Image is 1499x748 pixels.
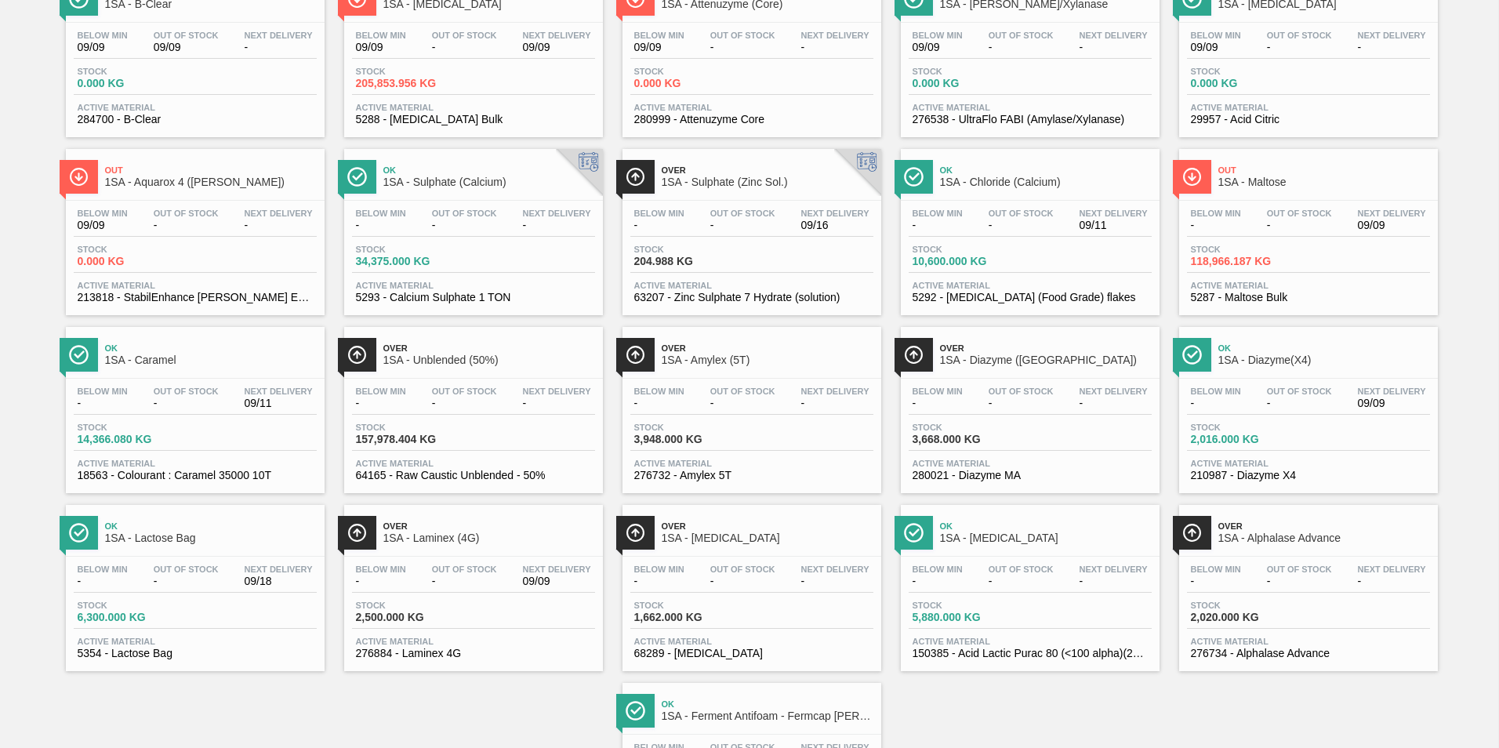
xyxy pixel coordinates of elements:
[154,387,219,396] span: Out Of Stock
[356,459,591,468] span: Active Material
[1080,209,1148,218] span: Next Delivery
[78,67,187,76] span: Stock
[432,209,497,218] span: Out Of Stock
[940,343,1152,353] span: Over
[245,42,313,53] span: -
[1358,576,1426,587] span: -
[1080,387,1148,396] span: Next Delivery
[356,387,406,396] span: Below Min
[1191,31,1241,40] span: Below Min
[432,576,497,587] span: -
[913,256,1022,267] span: 10,600.000 KG
[78,292,313,303] span: 213818 - StabilEnhance Rosemary Extract
[245,31,313,40] span: Next Delivery
[801,42,869,53] span: -
[1191,434,1301,445] span: 2,016.000 KG
[634,220,684,231] span: -
[105,532,317,544] span: 1SA - Lactose Bag
[801,398,869,409] span: -
[913,470,1148,481] span: 280021 - Diazyme MA
[940,354,1152,366] span: 1SA - Diazyme (MA)
[634,601,744,610] span: Stock
[1182,523,1202,543] img: Ícone
[1191,103,1426,112] span: Active Material
[356,67,466,76] span: Stock
[710,398,775,409] span: -
[523,220,591,231] span: -
[154,576,219,587] span: -
[1267,209,1332,218] span: Out Of Stock
[356,103,591,112] span: Active Material
[634,42,684,53] span: 09/09
[78,565,128,574] span: Below Min
[332,315,611,493] a: ÍconeOver1SA - Unblended (50%)Below Min-Out Of Stock-Next Delivery-Stock157,978.404 KGActive Mate...
[356,78,466,89] span: 205,853.956 KG
[634,576,684,587] span: -
[1080,565,1148,574] span: Next Delivery
[1191,281,1426,290] span: Active Material
[913,601,1022,610] span: Stock
[913,78,1022,89] span: 0.000 KG
[634,565,684,574] span: Below Min
[1191,67,1301,76] span: Stock
[78,637,313,646] span: Active Material
[913,67,1022,76] span: Stock
[913,648,1148,659] span: 150385 - Acid Lactic Purac 80 (<100 alpha)(25kg)
[1267,576,1332,587] span: -
[78,398,128,409] span: -
[78,470,313,481] span: 18563 - Colourant : Caramel 35000 10T
[634,637,869,646] span: Active Material
[634,114,869,125] span: 280999 - Attenuzyme Core
[889,137,1167,315] a: ÍconeOk1SA - Chloride (Calcium)Below Min-Out Of Stock-Next Delivery09/11Stock10,600.000 KGActive ...
[105,354,317,366] span: 1SA - Caramel
[1191,423,1301,432] span: Stock
[1191,220,1241,231] span: -
[626,523,645,543] img: Ícone
[913,292,1148,303] span: 5292 - Calcium Chloride (Food Grade) flakes
[154,220,219,231] span: -
[1358,565,1426,574] span: Next Delivery
[432,220,497,231] span: -
[105,165,317,175] span: Out
[634,398,684,409] span: -
[356,565,406,574] span: Below Min
[69,523,89,543] img: Ícone
[1358,220,1426,231] span: 09/09
[904,167,924,187] img: Ícone
[356,601,466,610] span: Stock
[1191,459,1426,468] span: Active Material
[904,345,924,365] img: Ícone
[940,176,1152,188] span: 1SA - Chloride (Calcium)
[523,209,591,218] span: Next Delivery
[383,521,595,531] span: Over
[356,648,591,659] span: 276884 - Laminex 4G
[356,576,406,587] span: -
[634,387,684,396] span: Below Min
[634,470,869,481] span: 276732 - Amylex 5T
[913,114,1148,125] span: 276538 - UltraFlo FABI (Amylase/Xylanase)
[1267,31,1332,40] span: Out Of Stock
[913,281,1148,290] span: Active Material
[1191,245,1301,254] span: Stock
[383,532,595,544] span: 1SA - Laminex (4G)
[105,343,317,353] span: Ok
[154,42,219,53] span: 09/09
[78,114,313,125] span: 284700 - B-Clear
[634,245,744,254] span: Stock
[710,387,775,396] span: Out Of Stock
[356,31,406,40] span: Below Min
[913,42,963,53] span: 09/09
[801,209,869,218] span: Next Delivery
[940,165,1152,175] span: Ok
[662,521,873,531] span: Over
[1191,114,1426,125] span: 29957 - Acid Citric
[989,209,1054,218] span: Out Of Stock
[626,345,645,365] img: Ícone
[989,387,1054,396] span: Out Of Stock
[245,398,313,409] span: 09/11
[78,434,187,445] span: 14,366.080 KG
[1267,565,1332,574] span: Out Of Stock
[383,343,595,353] span: Over
[611,493,889,671] a: ÍconeOver1SA - [MEDICAL_DATA]Below Min-Out Of Stock-Next Delivery-Stock1,662.000 KGActive Materia...
[1191,648,1426,659] span: 276734 - Alphalase Advance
